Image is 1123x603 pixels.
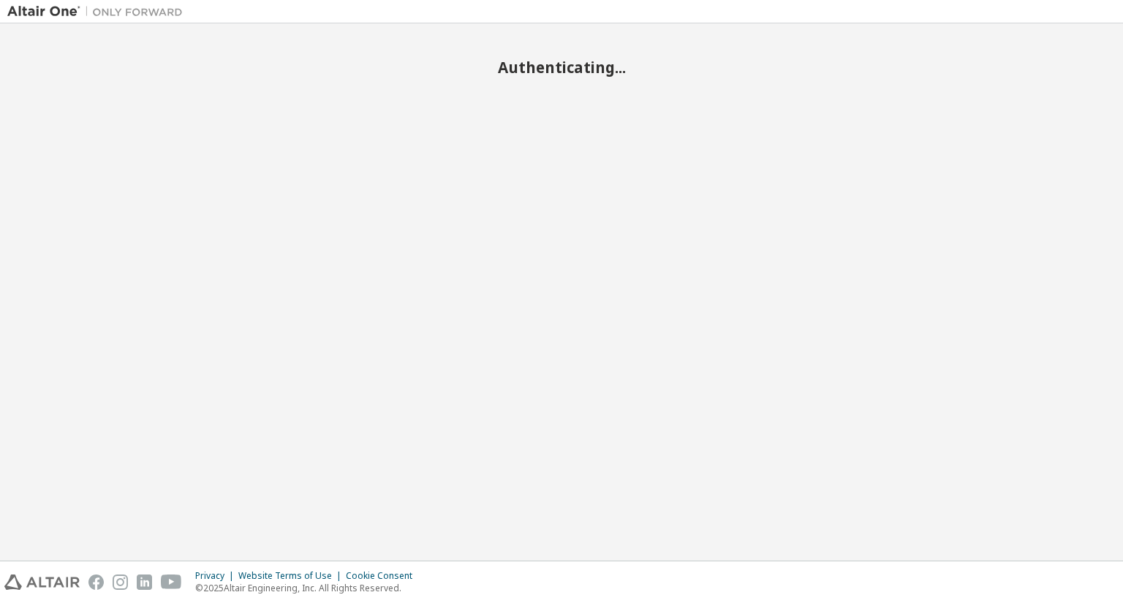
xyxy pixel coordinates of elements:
[88,574,104,590] img: facebook.svg
[161,574,182,590] img: youtube.svg
[7,4,190,19] img: Altair One
[4,574,80,590] img: altair_logo.svg
[238,570,346,582] div: Website Terms of Use
[137,574,152,590] img: linkedin.svg
[113,574,128,590] img: instagram.svg
[346,570,421,582] div: Cookie Consent
[195,570,238,582] div: Privacy
[7,58,1116,77] h2: Authenticating...
[195,582,421,594] p: © 2025 Altair Engineering, Inc. All Rights Reserved.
